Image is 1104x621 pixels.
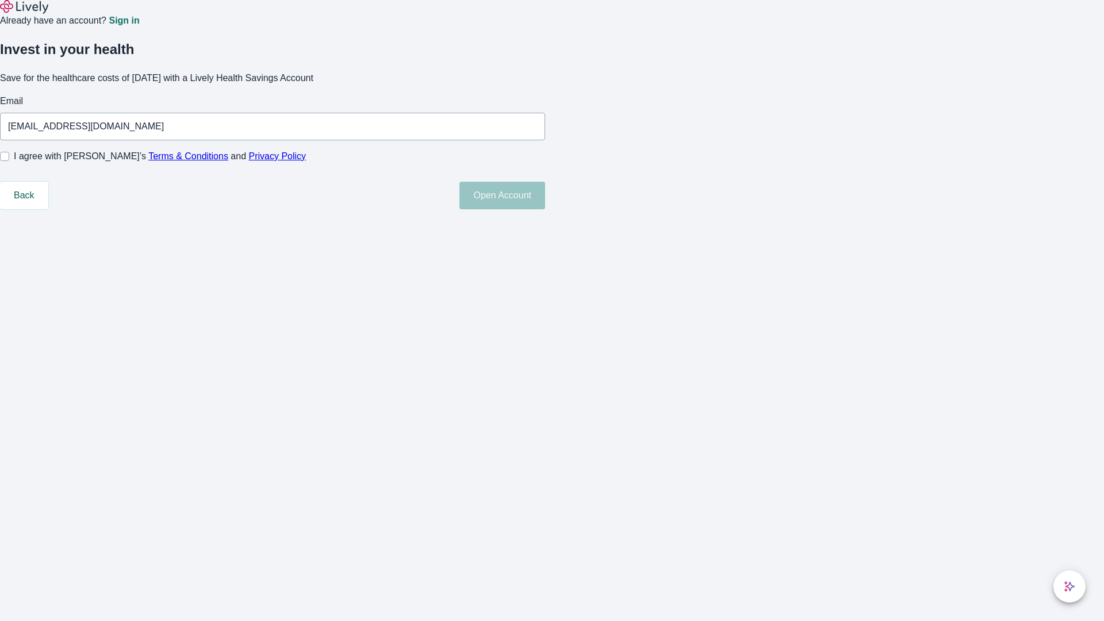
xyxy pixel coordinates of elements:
a: Terms & Conditions [148,151,228,161]
a: Privacy Policy [249,151,306,161]
button: chat [1053,570,1086,603]
svg: Lively AI Assistant [1064,581,1075,592]
a: Sign in [109,16,139,25]
span: I agree with [PERSON_NAME]’s and [14,149,306,163]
